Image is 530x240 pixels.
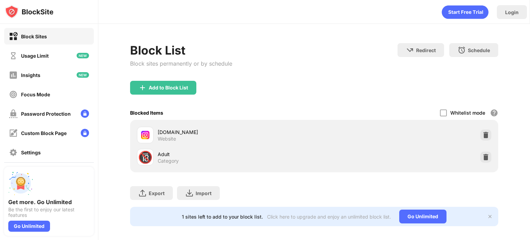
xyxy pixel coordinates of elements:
[8,171,33,196] img: push-unlimited.svg
[8,221,50,232] div: Go Unlimited
[81,109,89,118] img: lock-menu.svg
[77,72,89,78] img: new-icon.svg
[399,210,446,223] div: Go Unlimited
[21,111,71,117] div: Password Protection
[9,51,18,60] img: time-usage-off.svg
[81,129,89,137] img: lock-menu.svg
[9,71,18,79] img: insights-off.svg
[141,131,149,139] img: favicons
[21,33,47,39] div: Block Sites
[149,85,188,90] div: Add to Block List
[8,199,90,205] div: Get more. Go Unlimited
[130,60,232,67] div: Block sites permanently or by schedule
[9,32,18,41] img: block-on.svg
[196,190,212,196] div: Import
[9,90,18,99] img: focus-off.svg
[158,128,314,136] div: [DOMAIN_NAME]
[8,207,90,218] div: Be the first to enjoy our latest features
[158,158,179,164] div: Category
[158,136,176,142] div: Website
[442,5,489,19] div: animation
[130,110,163,116] div: Blocked Items
[505,9,519,15] div: Login
[158,151,314,158] div: Adult
[5,5,53,19] img: logo-blocksite.svg
[9,109,18,118] img: password-protection-off.svg
[130,43,232,57] div: Block List
[21,130,67,136] div: Custom Block Page
[487,214,493,219] img: x-button.svg
[138,150,153,164] div: 🔞
[21,72,40,78] div: Insights
[468,47,490,53] div: Schedule
[9,129,18,137] img: customize-block-page-off.svg
[149,190,165,196] div: Export
[9,148,18,157] img: settings-off.svg
[450,110,485,116] div: Whitelist mode
[267,214,391,220] div: Click here to upgrade and enjoy an unlimited block list.
[21,150,41,155] div: Settings
[21,92,50,97] div: Focus Mode
[21,53,49,59] div: Usage Limit
[182,214,263,220] div: 1 sites left to add to your block list.
[416,47,436,53] div: Redirect
[77,53,89,58] img: new-icon.svg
